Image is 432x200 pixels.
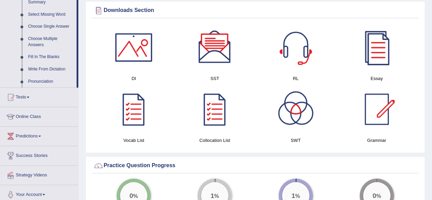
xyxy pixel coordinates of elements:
[97,75,171,82] h4: DI
[340,75,414,82] h4: Essay
[25,21,77,33] a: Choose Single Answer
[211,192,214,200] big: 1
[0,88,78,105] a: Tests
[97,137,171,144] h4: Vocab List
[25,9,77,21] a: Select Missing Word
[25,63,77,76] a: Write From Dictation
[25,76,77,88] a: Pronunciation
[372,192,376,200] big: 0
[93,5,417,16] div: Downloads Section
[259,137,333,144] h4: SWT
[178,75,252,82] h4: SST
[0,166,78,183] a: Strategy Videos
[25,33,77,51] a: Choose Multiple Answers
[130,192,133,200] big: 0
[93,161,417,171] div: Practice Question Progress
[0,127,78,144] a: Predictions
[259,75,333,82] h4: RL
[178,137,252,144] h4: Collocation List
[0,107,78,124] a: Online Class
[291,192,295,200] big: 1
[0,146,78,163] a: Success Stories
[25,51,77,63] a: Fill In The Blanks
[340,137,414,144] h4: Grammar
